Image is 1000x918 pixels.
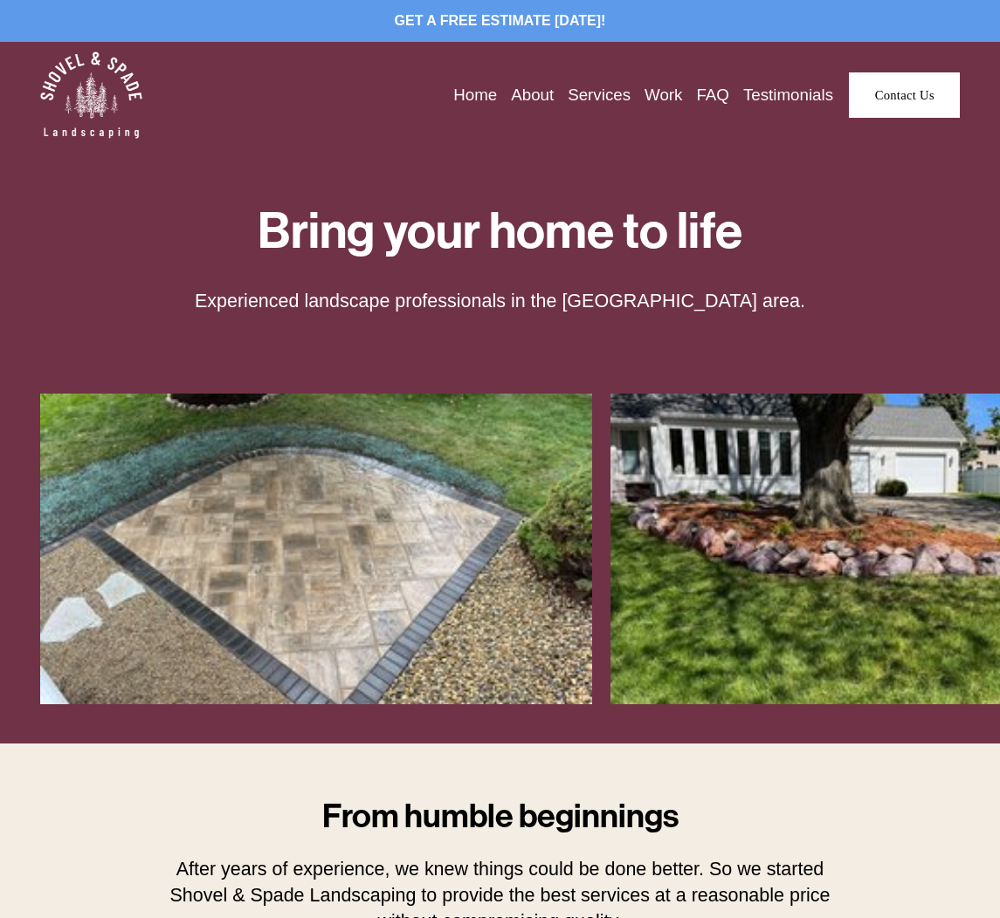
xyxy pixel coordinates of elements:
[511,82,554,108] a: About
[231,799,769,833] h2: From humble beginnings
[453,82,497,108] a: Home
[117,208,884,256] h1: Bring your home to life
[696,82,728,108] a: FAQ
[35,394,587,704] img: Home 1.jpeg
[645,82,682,108] a: Work
[849,72,960,118] a: Contact Us
[743,82,833,108] a: Testimonials
[193,288,806,314] p: Experienced landscape professionals in the [GEOGRAPHIC_DATA] area.
[568,82,631,108] a: Services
